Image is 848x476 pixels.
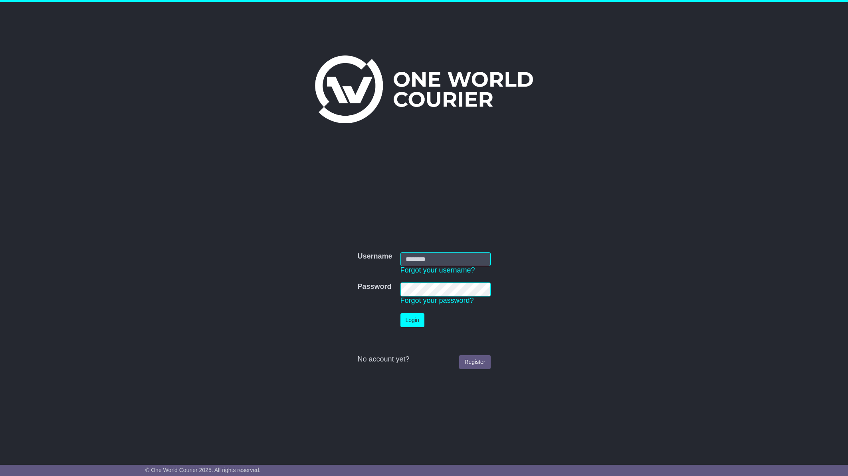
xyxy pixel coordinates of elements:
[459,355,490,369] a: Register
[357,252,392,261] label: Username
[400,296,474,304] a: Forgot your password?
[315,55,533,123] img: One World
[145,467,261,473] span: © One World Courier 2025. All rights reserved.
[400,266,475,274] a: Forgot your username?
[357,282,391,291] label: Password
[400,313,424,327] button: Login
[357,355,490,364] div: No account yet?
